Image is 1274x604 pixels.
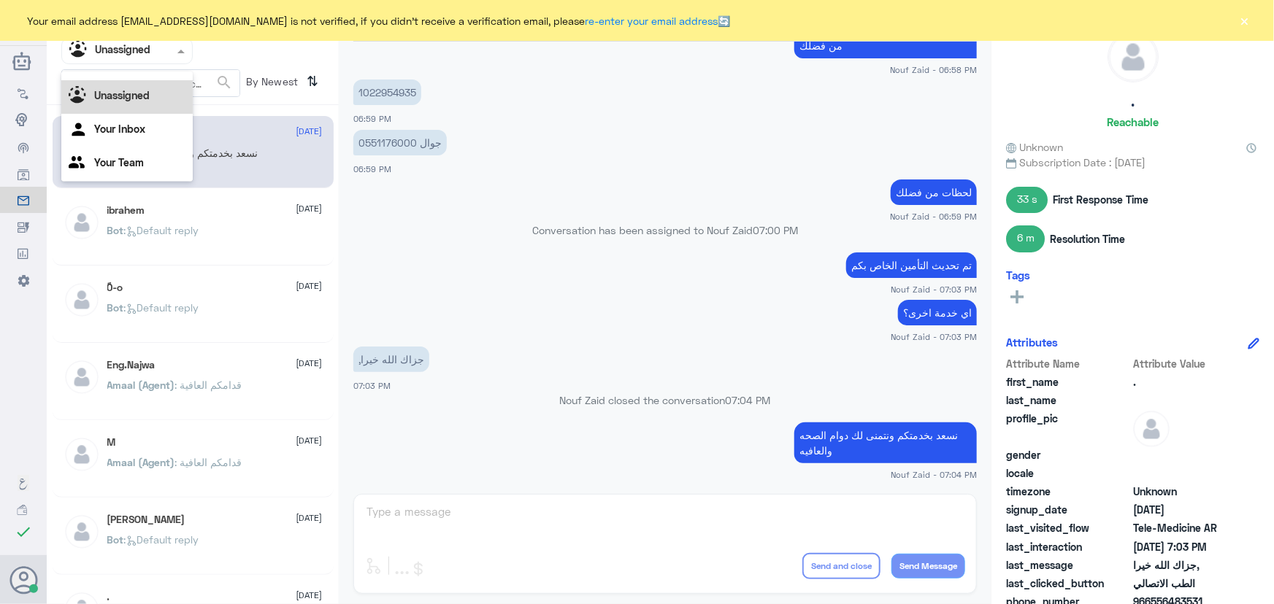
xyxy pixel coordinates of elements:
[891,283,977,295] span: Nouf Zaid - 07:03 PM
[296,202,323,215] span: [DATE]
[1006,557,1130,573] span: last_message
[1006,374,1130,390] span: first_name
[1006,576,1130,591] span: last_clicked_button
[69,61,80,73] b: All
[175,379,242,391] span: : قدامكم العافية
[726,394,771,406] span: 07:04 PM
[69,86,91,108] img: Unassigned.svg
[1006,336,1058,349] h6: Attributes
[353,164,391,174] span: 06:59 PM
[107,456,175,468] span: Amaal (Agent)
[107,359,156,371] h5: Eng.Najwa
[69,153,91,175] img: yourTeam.svg
[1006,155,1259,170] span: Subscription Date : [DATE]
[107,533,124,546] span: Bot
[124,224,199,236] span: : Default reply
[94,156,144,169] b: Your Team
[64,436,100,473] img: defaultAdmin.png
[107,514,185,526] h5: Suha Almawash
[802,553,880,579] button: Send and close
[62,70,239,96] input: Search by Name, Local etc…
[1006,392,1130,408] span: last_name
[215,71,233,95] button: search
[296,279,323,293] span: [DATE]
[215,74,233,91] span: search
[353,346,429,372] p: 20/8/2025, 7:03 PM
[1006,225,1045,252] span: 6 m
[240,69,302,98] span: By Newest
[64,282,100,318] img: defaultAdmin.png
[1133,465,1239,481] span: null
[124,301,199,314] span: : Default reply
[107,282,123,294] h5: ً0-o
[1237,13,1252,28] button: ×
[296,511,323,524] span: [DATE]
[353,381,391,390] span: 07:03 PM
[353,80,421,105] p: 20/8/2025, 6:59 PM
[64,204,100,241] img: defaultAdmin.png
[1006,465,1130,481] span: locale
[1050,231,1125,247] span: Resolution Time
[1133,411,1170,447] img: defaultAdmin.png
[353,114,391,123] span: 06:59 PM
[1133,484,1239,499] span: Unknown
[353,130,447,155] p: 20/8/2025, 6:59 PM
[1006,187,1048,213] span: 33 s
[1133,356,1239,371] span: Attribute Value
[15,523,32,541] i: check
[1053,192,1148,207] span: First Response Time
[898,300,977,325] p: 20/8/2025, 7:03 PM
[107,379,175,391] span: Amaal (Agent)
[794,422,977,463] p: 20/8/2025, 7:04 PM
[891,330,977,343] span: Nouf Zaid - 07:03 PM
[353,392,977,408] p: Nouf Zaid closed the conversation
[353,222,977,238] p: Conversation has been assigned to Nouf Zaid
[1006,502,1130,517] span: signup_date
[107,224,124,236] span: Bot
[296,589,323,602] span: [DATE]
[1107,115,1159,128] h6: Reachable
[94,123,145,135] b: Your Inbox
[1133,539,1239,554] span: 2025-08-20T16:03:31.943Z
[107,436,116,449] h5: M
[1133,557,1239,573] span: ,جزاك الله خيرا
[1006,539,1130,554] span: last_interaction
[94,89,150,101] b: Unassigned
[1006,268,1030,282] h6: Tags
[891,179,977,205] p: 20/8/2025, 6:59 PM
[296,357,323,370] span: [DATE]
[107,301,124,314] span: Bot
[64,514,100,550] img: defaultAdmin.png
[846,252,977,278] p: 20/8/2025, 7:03 PM
[307,69,319,93] i: ⇅
[890,210,977,222] span: Nouf Zaid - 06:59 PM
[28,13,731,28] span: Your email address [EMAIL_ADDRESS][DOMAIN_NAME] is not verified, if you didn't receive a verifica...
[175,456,242,468] span: : قدامكم العافية
[64,359,100,395] img: defaultAdmin.png
[1133,520,1239,535] span: Tele-Medicine AR
[124,533,199,546] span: : Default reply
[890,63,977,76] span: Nouf Zaid - 06:58 PM
[1133,374,1239,390] span: .
[1108,32,1158,82] img: defaultAdmin.png
[69,120,91,142] img: yourInbox.svg
[9,566,37,594] button: Avatar
[1006,139,1063,155] span: Unknown
[107,591,110,603] h5: .
[753,224,798,236] span: 07:00 PM
[107,204,145,217] h5: ibrahem
[1006,520,1130,535] span: last_visited_flow
[1133,502,1239,517] span: 2025-08-20T14:45:31.383Z
[1006,447,1130,462] span: gender
[586,15,718,27] a: re-enter your email address
[1006,411,1130,444] span: profile_pic
[1131,93,1135,110] h5: .
[1133,447,1239,462] span: null
[1006,484,1130,499] span: timezone
[296,125,323,138] span: [DATE]
[296,434,323,447] span: [DATE]
[891,468,977,481] span: Nouf Zaid - 07:04 PM
[1133,576,1239,591] span: الطب الاتصالي
[1006,356,1130,371] span: Attribute Name
[891,554,965,578] button: Send Message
